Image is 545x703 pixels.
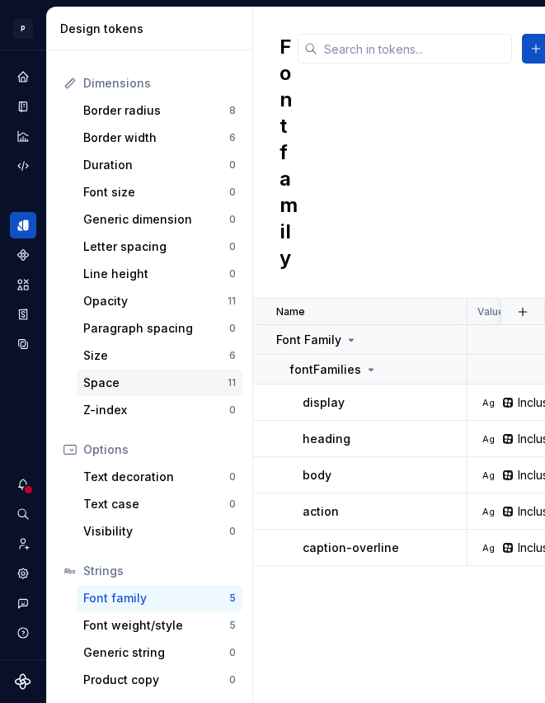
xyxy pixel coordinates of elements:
div: Design tokens [60,21,246,37]
a: Letter spacing0 [77,234,242,260]
p: fontFamilies [289,361,361,378]
div: 5 [229,592,236,605]
a: Line height0 [77,261,242,287]
p: Value [477,305,505,318]
div: 11 [228,376,236,389]
p: caption-overline [303,540,399,556]
svg: Supernova Logo [15,673,31,690]
div: Line height [83,266,229,282]
div: 6 [229,131,236,144]
a: Product copy0 [77,667,242,693]
a: Components [10,242,36,268]
a: Text case0 [77,491,242,517]
a: Opacity11 [77,288,242,314]
a: Code automation [10,153,36,179]
div: Font size [83,184,229,201]
a: Storybook stories [10,301,36,328]
div: Ag [482,396,495,409]
div: 0 [229,525,236,538]
p: Font Family [276,332,341,348]
div: Analytics [10,123,36,149]
div: 0 [229,646,236,659]
a: Generic dimension0 [77,206,242,233]
div: Dimensions [83,75,236,92]
div: 0 [229,240,236,253]
a: Data sources [10,331,36,357]
div: Ag [482,432,495,446]
div: Duration [83,157,229,173]
a: Generic string0 [77,639,242,666]
div: Text case [83,496,229,512]
p: heading [303,431,350,447]
div: Size [83,347,229,364]
a: Invite team [10,531,36,557]
div: Letter spacing [83,238,229,255]
div: Visibility [83,523,229,540]
a: Duration0 [77,152,242,178]
div: 5 [229,619,236,632]
div: 6 [229,349,236,362]
div: 11 [228,295,236,308]
a: Font family5 [77,585,242,611]
div: Paragraph spacing [83,320,229,337]
div: 0 [229,213,236,226]
div: 0 [229,322,236,335]
a: Settings [10,560,36,587]
div: Border radius [83,102,229,119]
div: Font family [83,590,229,606]
div: 0 [229,158,236,172]
a: Paragraph spacing0 [77,315,242,342]
button: Search ⌘K [10,501,36,527]
div: Opacity [83,293,228,309]
a: Border width6 [77,125,242,151]
div: 0 [229,673,236,686]
p: body [303,467,331,484]
div: Space [83,375,228,391]
div: 0 [229,470,236,484]
div: Border width [83,130,229,146]
a: Assets [10,271,36,298]
div: Font weight/style [83,617,229,634]
button: P [3,11,43,46]
div: Ag [482,541,495,554]
div: 0 [229,498,236,511]
a: Space11 [77,370,242,396]
a: Visibility0 [77,518,242,545]
div: 0 [229,186,236,199]
a: Home [10,64,36,90]
a: Design tokens [10,212,36,238]
a: Size6 [77,342,242,369]
div: Z-index [83,402,229,418]
button: Contact support [10,590,36,616]
a: Font weight/style5 [77,612,242,639]
div: Text decoration [83,469,229,485]
div: Documentation [10,93,36,120]
div: 0 [229,403,236,417]
a: Text decoration0 [77,464,242,490]
p: display [303,394,345,411]
div: Ag [482,505,495,518]
div: Ag [482,469,495,482]
a: Border radius8 [77,97,242,124]
button: Notifications [10,471,36,498]
p: Name [276,305,305,318]
a: Font size0 [77,179,242,205]
p: action [303,503,339,520]
div: Product copy [83,672,229,688]
div: Generic string [83,644,229,661]
h2: Font family [280,34,298,271]
div: Strings [83,563,236,579]
div: 8 [229,104,236,117]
